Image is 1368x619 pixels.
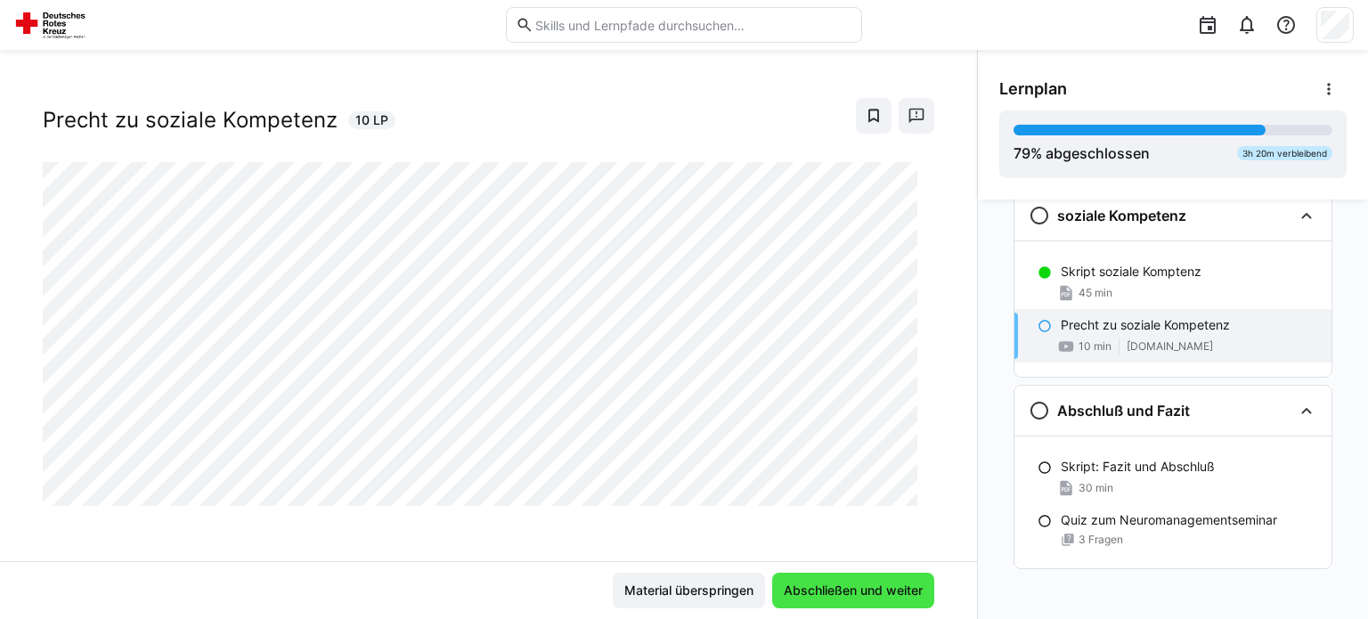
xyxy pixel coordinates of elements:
h3: soziale Kompetenz [1057,207,1186,224]
span: Material überspringen [622,582,756,599]
span: Abschließen und weiter [781,582,925,599]
p: Skript: Fazit und Abschluß [1061,458,1215,476]
span: 30 min [1079,481,1113,495]
span: [DOMAIN_NAME] [1127,339,1213,354]
button: Material überspringen [613,573,765,608]
p: Skript soziale Komptenz [1061,263,1201,281]
p: Precht zu soziale Kompetenz [1061,316,1230,334]
span: Lernplan [999,79,1067,99]
span: 10 LP [355,111,388,129]
button: Abschließen und weiter [772,573,934,608]
p: Quiz zum Neuromanagementseminar [1061,511,1277,529]
div: 3h 20m verbleibend [1237,146,1332,160]
h2: Precht zu soziale Kompetenz [43,107,338,134]
h3: Abschluß und Fazit [1057,402,1190,419]
span: 79 [1014,144,1030,162]
span: 10 min [1079,339,1111,354]
input: Skills und Lernpfade durchsuchen… [533,17,852,33]
span: 45 min [1079,286,1112,300]
span: 3 Fragen [1079,533,1123,547]
div: % abgeschlossen [1014,143,1150,164]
